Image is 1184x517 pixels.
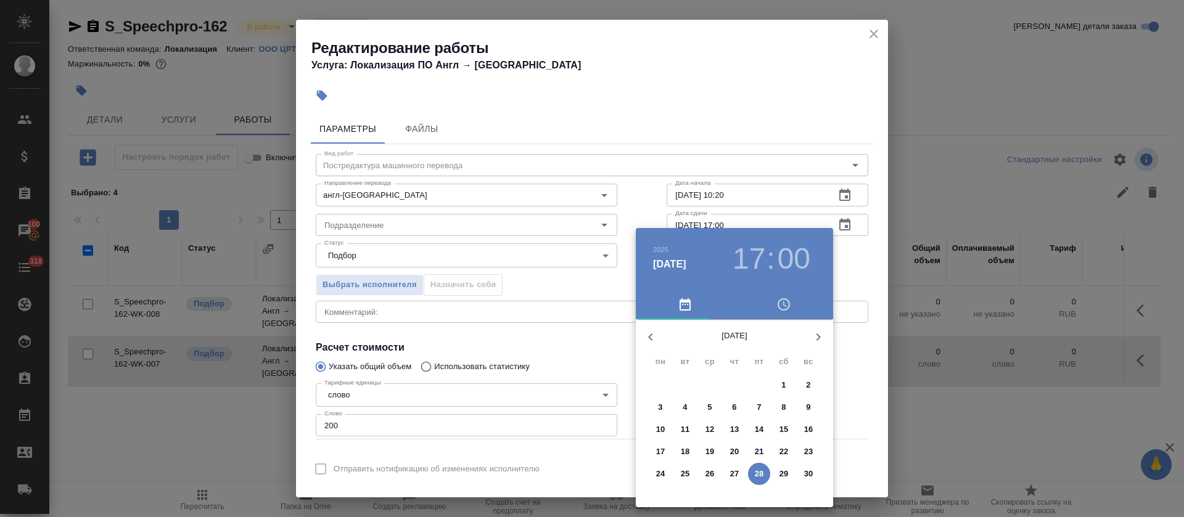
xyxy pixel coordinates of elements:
[781,379,786,391] p: 1
[681,468,690,480] p: 25
[797,356,820,368] span: вс
[649,356,672,368] span: пн
[732,401,736,413] p: 6
[665,330,804,342] p: [DATE]
[779,468,789,480] p: 29
[748,418,770,441] button: 14
[649,463,672,485] button: 24
[797,418,820,441] button: 16
[699,441,721,463] button: 19
[681,446,690,458] p: 18
[755,423,764,436] p: 14
[674,396,696,418] button: 4
[773,463,795,485] button: 29
[767,242,775,276] h3: :
[674,418,696,441] button: 11
[705,446,715,458] p: 19
[797,396,820,418] button: 9
[656,468,665,480] p: 24
[656,446,665,458] p: 17
[730,423,739,436] p: 13
[723,441,746,463] button: 20
[705,423,715,436] p: 12
[757,401,761,413] p: 7
[804,468,813,480] p: 30
[653,246,668,253] button: 2025
[730,468,739,480] p: 27
[649,418,672,441] button: 10
[699,463,721,485] button: 26
[773,441,795,463] button: 22
[806,379,810,391] p: 2
[748,356,770,368] span: пт
[730,446,739,458] p: 20
[649,396,672,418] button: 3
[779,446,789,458] p: 22
[773,374,795,396] button: 1
[674,356,696,368] span: вт
[656,423,665,436] p: 10
[806,401,810,413] p: 9
[723,356,746,368] span: чт
[755,468,764,480] p: 28
[658,401,662,413] p: 3
[705,468,715,480] p: 26
[699,356,721,368] span: ср
[681,423,690,436] p: 11
[748,441,770,463] button: 21
[674,441,696,463] button: 18
[649,441,672,463] button: 17
[755,446,764,458] p: 21
[674,463,696,485] button: 25
[797,441,820,463] button: 23
[723,396,746,418] button: 6
[723,463,746,485] button: 27
[707,401,712,413] p: 5
[683,401,687,413] p: 4
[699,396,721,418] button: 5
[797,374,820,396] button: 2
[748,463,770,485] button: 28
[778,242,810,276] button: 00
[733,242,765,276] button: 17
[699,418,721,441] button: 12
[653,257,686,272] button: [DATE]
[797,463,820,485] button: 30
[779,423,789,436] p: 15
[748,396,770,418] button: 7
[723,418,746,441] button: 13
[804,446,813,458] p: 23
[804,423,813,436] p: 16
[781,401,786,413] p: 8
[773,396,795,418] button: 8
[773,418,795,441] button: 15
[773,356,795,368] span: сб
